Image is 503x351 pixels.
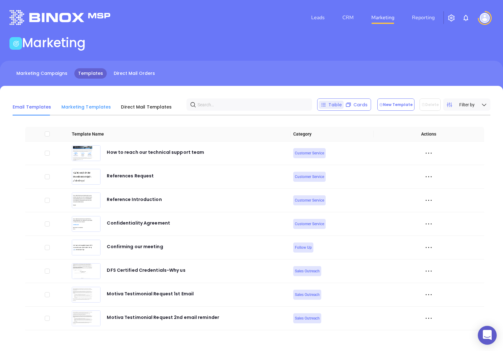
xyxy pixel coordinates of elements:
img: logo [9,10,110,25]
div: Table [319,101,344,109]
button: New Template [377,98,414,111]
div: Cards [344,101,369,109]
div: Motiva Testimonial Request 1st Email [107,290,194,303]
span: Customer Service [295,220,324,227]
span: Customer Service [295,173,324,180]
a: Templates [74,68,107,79]
div: Confirming our meeting [107,243,163,255]
th: Template Name [69,127,290,142]
img: iconSetting [448,14,455,22]
a: Leads [309,11,327,24]
div: How to reach our technical support team [107,148,204,161]
h1: Marketing [22,35,86,50]
input: Search… [197,100,304,109]
span: Marketing Templates [61,104,111,110]
button: Delete [420,98,441,111]
div: Confidentiality Agreement [107,219,170,232]
span: Email Templates [13,104,51,110]
span: Sales Outreach [295,291,320,298]
div: References Request [107,172,154,185]
span: Follow Up [295,244,312,251]
th: Category [291,127,374,142]
div: DFS Certified Credentials-Why us [107,266,185,279]
a: Reporting [409,11,437,24]
div: Reference Introduction [107,196,162,208]
a: Marketing Campaigns [13,68,71,79]
th: Actions [374,127,484,142]
a: CRM [340,11,356,24]
span: Customer Service [295,197,324,204]
img: iconNotification [462,14,470,22]
span: Direct Mail Templates [121,104,172,110]
span: Customer Service [295,150,324,157]
span: Filter by [459,101,475,108]
div: Motiva Testimonial Request 2nd email reminder [107,314,219,326]
span: Sales Outreach [295,315,320,322]
a: Marketing [369,11,397,24]
img: user [480,13,490,23]
span: Sales Outreach [295,268,320,275]
a: Direct Mail Orders [110,68,159,79]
